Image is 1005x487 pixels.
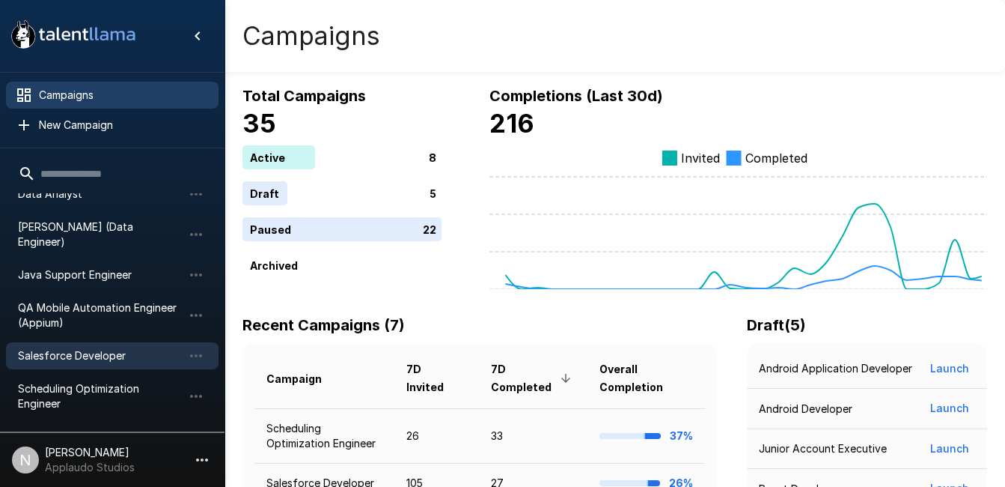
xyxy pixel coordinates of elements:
[489,87,663,105] b: Completions (Last 30d)
[599,360,693,396] span: Overall Completion
[423,221,436,237] p: 22
[242,87,366,105] b: Total Campaigns
[429,149,436,165] p: 8
[479,408,587,463] td: 33
[430,185,436,201] p: 5
[266,370,341,388] span: Campaign
[242,20,380,52] h4: Campaigns
[759,402,852,417] p: Android Developer
[759,361,912,376] p: Android Application Developer
[242,108,276,139] b: 35
[924,435,975,463] button: Launch
[489,108,534,139] b: 216
[924,395,975,423] button: Launch
[924,355,975,383] button: Launch
[394,408,480,463] td: 26
[747,316,806,334] b: Draft ( 5 )
[254,408,394,463] td: Scheduling Optimization Engineer
[759,441,887,456] p: Junior Account Executive
[406,360,468,396] span: 7D Invited
[242,316,405,334] b: Recent Campaigns (7)
[670,429,693,442] b: 37%
[491,360,575,396] span: 7D Completed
